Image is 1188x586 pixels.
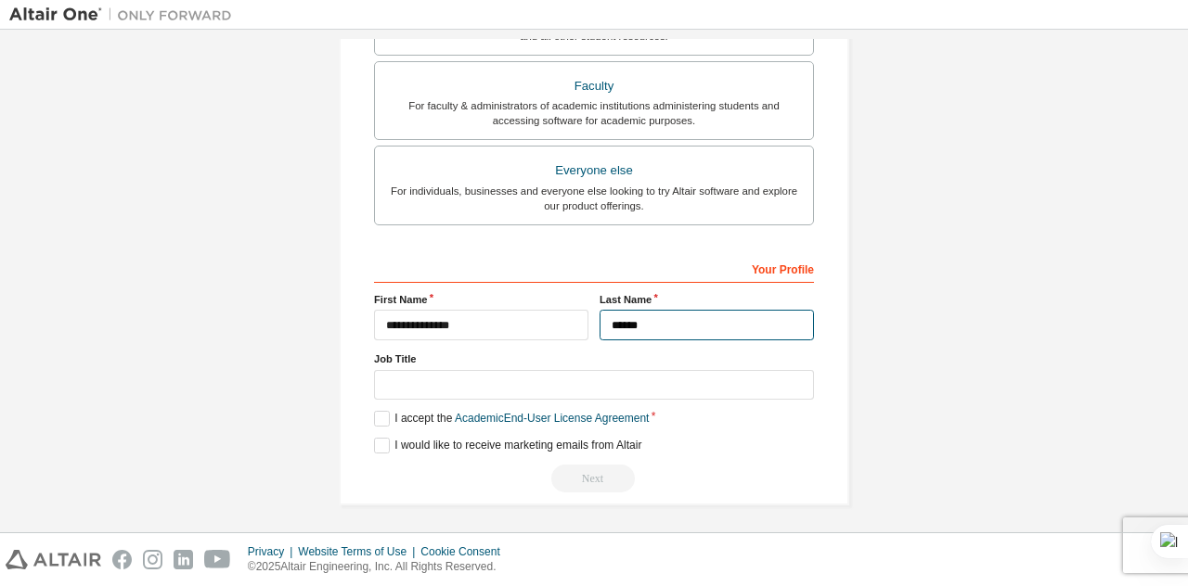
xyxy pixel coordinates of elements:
label: Last Name [600,292,814,307]
img: altair_logo.svg [6,550,101,569]
div: Privacy [248,544,298,559]
img: facebook.svg [112,550,132,569]
label: I accept the [374,411,649,427]
label: I would like to receive marketing emails from Altair [374,438,641,453]
a: Academic End-User License Agreement [455,412,649,425]
img: Altair One [9,6,241,24]
div: Website Terms of Use [298,544,420,559]
div: Everyone else [386,158,802,184]
p: © 2025 Altair Engineering, Inc. All Rights Reserved. [248,559,511,575]
div: For faculty & administrators of academic institutions administering students and accessing softwa... [386,98,802,128]
div: Read and acccept EULA to continue [374,465,814,492]
label: Job Title [374,351,814,366]
div: For individuals, businesses and everyone else looking to try Altair software and explore our prod... [386,184,802,213]
div: Faculty [386,73,802,99]
label: First Name [374,292,588,307]
div: Cookie Consent [420,544,510,559]
img: instagram.svg [143,550,162,569]
img: youtube.svg [204,550,231,569]
div: Your Profile [374,253,814,283]
img: linkedin.svg [174,550,193,569]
